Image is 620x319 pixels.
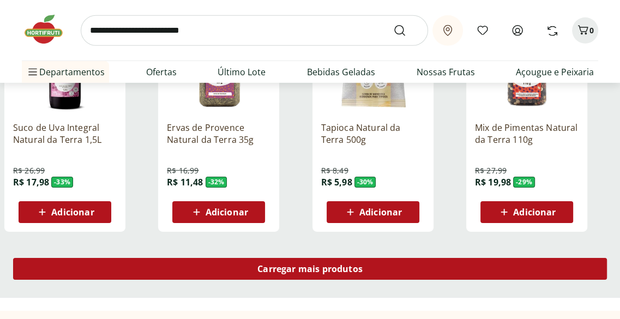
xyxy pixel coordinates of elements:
span: R$ 19,98 [475,176,511,188]
span: Adicionar [359,208,402,216]
span: R$ 26,99 [13,165,45,176]
span: - 32 % [206,177,227,188]
img: Hortifruti [22,13,76,46]
span: 0 [589,25,594,35]
span: R$ 5,98 [321,176,352,188]
span: Departamentos [26,59,105,85]
input: search [81,15,428,46]
span: Adicionar [51,208,94,216]
span: R$ 16,99 [167,165,198,176]
span: Carregar mais produtos [257,264,363,273]
a: Ofertas [146,65,177,79]
a: Carregar mais produtos [13,258,607,284]
span: Adicionar [206,208,248,216]
a: Ervas de Provence Natural da Terra 35g [167,122,270,146]
a: Açougue e Peixaria [516,65,594,79]
button: Adicionar [19,201,111,223]
button: Adicionar [480,201,573,223]
button: Carrinho [572,17,598,44]
a: Tapioca Natural da Terra 500g [321,122,425,146]
span: Adicionar [513,208,556,216]
span: - 33 % [51,177,73,188]
a: Bebidas Geladas [307,65,375,79]
span: R$ 11,48 [167,176,203,188]
button: Menu [26,59,39,85]
button: Adicionar [327,201,419,223]
span: - 30 % [354,177,376,188]
span: R$ 17,98 [13,176,49,188]
a: Suco de Uva Integral Natural da Terra 1,5L [13,122,117,146]
a: Mix de Pimentas Natural da Terra 110g [475,122,579,146]
a: Último Lote [218,65,266,79]
span: R$ 27,99 [475,165,507,176]
span: R$ 8,49 [321,165,348,176]
button: Submit Search [393,24,419,37]
button: Adicionar [172,201,265,223]
a: Nossas Frutas [416,65,474,79]
span: - 29 % [513,177,535,188]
